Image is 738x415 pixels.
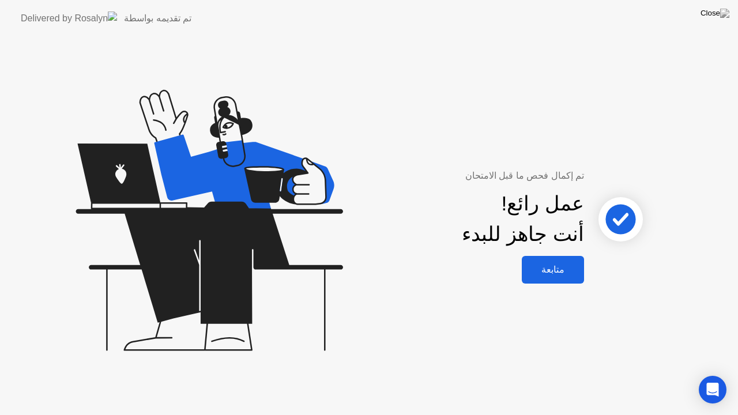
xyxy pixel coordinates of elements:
[699,376,726,403] div: Open Intercom Messenger
[346,169,584,183] div: تم إكمال فحص ما قبل الامتحان
[462,188,584,250] div: عمل رائع! أنت جاهز للبدء
[522,256,584,284] button: متابعة
[701,9,729,18] img: Close
[21,12,117,25] img: Delivered by Rosalyn
[525,264,581,275] div: متابعة
[124,12,191,25] div: تم تقديمه بواسطة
